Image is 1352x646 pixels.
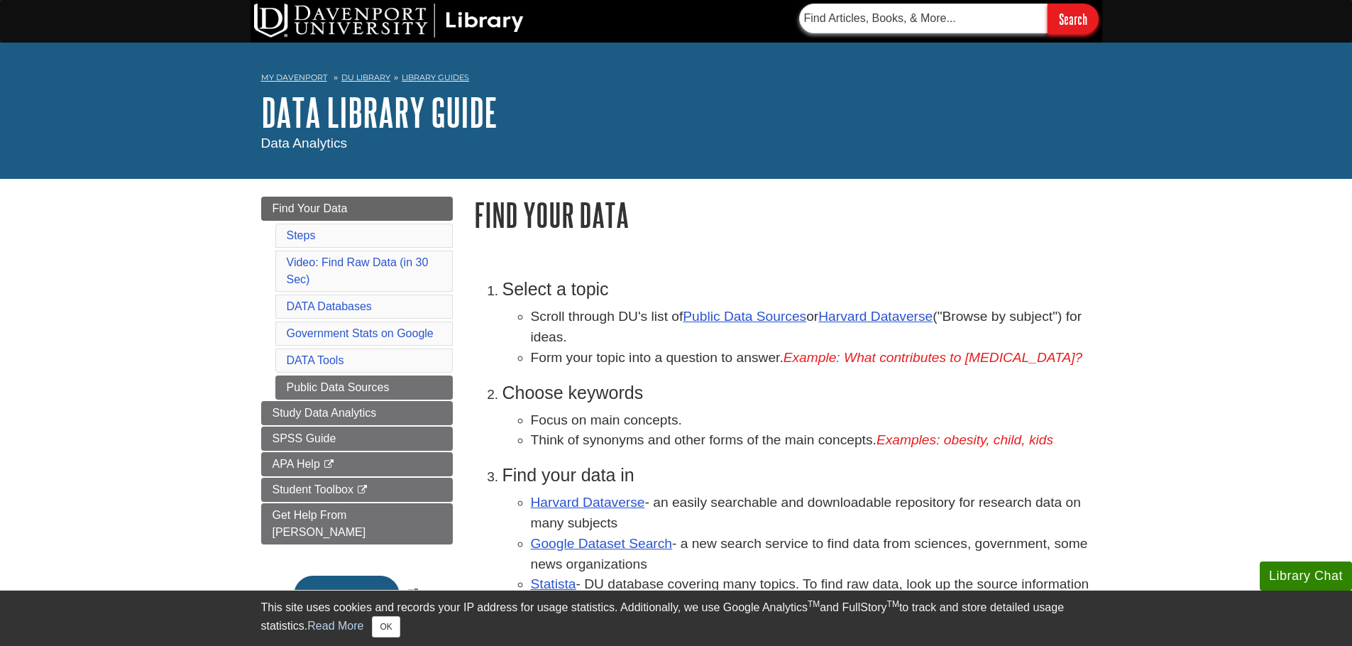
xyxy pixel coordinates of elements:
[784,350,1083,365] em: Example: What contributes to [MEDICAL_DATA]?
[307,620,363,632] a: Read More
[1260,562,1352,591] button: Library Chat
[876,432,1053,447] em: Examples: obesity, child, kids
[818,309,933,324] a: Harvard Dataverse
[261,452,453,476] a: APA Help
[273,407,377,419] span: Study Data Analytics
[531,430,1092,451] li: Think of synonyms and other forms of the main concepts.
[261,478,453,502] a: Student Toolbox
[273,432,336,444] span: SPSS Guide
[261,401,453,425] a: Study Data Analytics
[273,458,320,470] span: APA Help
[531,576,576,591] a: Statista
[261,68,1092,91] nav: breadcrumb
[502,279,1092,300] h3: Select a topic
[531,410,1092,431] li: Focus on main concepts.
[531,348,1092,368] li: Form your topic into a question to answer.
[799,4,1048,33] input: Find Articles, Books, & More...
[261,90,498,134] a: DATA Library Guide
[531,307,1092,348] li: Scroll through DU's list of or ("Browse by subject") for ideas.
[531,493,1092,534] li: - an easily searchable and downloadable repository for research data on many subjects
[261,72,327,84] a: My Davenport
[273,509,366,538] span: Get Help From [PERSON_NAME]
[287,229,316,241] a: Steps
[683,309,806,324] a: Public Data Sources
[261,599,1092,637] div: This site uses cookies and records your IP address for usage statistics. Additionally, we use Goo...
[261,503,453,544] a: Get Help From [PERSON_NAME]
[287,354,344,366] a: DATA Tools
[1048,4,1099,34] input: Search
[356,486,368,495] i: This link opens in a new window
[531,536,672,551] a: Google Dataset Search
[502,465,1092,486] h3: Find your data in
[261,197,453,221] a: Find Your Data
[261,197,453,638] div: Guide Page Menu
[287,327,434,339] a: Government Stats on Google
[323,460,335,469] i: This link opens in a new window
[341,72,390,82] a: DU Library
[531,574,1092,635] li: - DU database covering many topics. To find raw data, look up the source information and go direc...
[372,616,400,637] button: Close
[799,4,1099,34] form: Searches DU Library's articles, books, and more
[531,495,645,510] a: Harvard Dataverse
[261,427,453,451] a: SPSS Guide
[294,576,400,614] button: En español
[261,136,348,150] span: Data Analytics
[290,588,422,601] a: Link opens in new window
[273,202,348,214] span: Find Your Data
[254,4,524,38] img: DU Library
[808,599,820,609] sup: TM
[474,197,1092,233] h1: Find Your Data
[502,383,1092,403] h3: Choose keywords
[887,599,899,609] sup: TM
[402,72,469,82] a: Library Guides
[531,534,1092,575] li: - a new search service to find data from sciences, government, some news organizations
[287,256,429,285] a: Video: Find Raw Data (in 30 Sec)
[287,300,372,312] a: DATA Databases
[273,483,353,496] span: Student Toolbox
[275,376,453,400] a: Public Data Sources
